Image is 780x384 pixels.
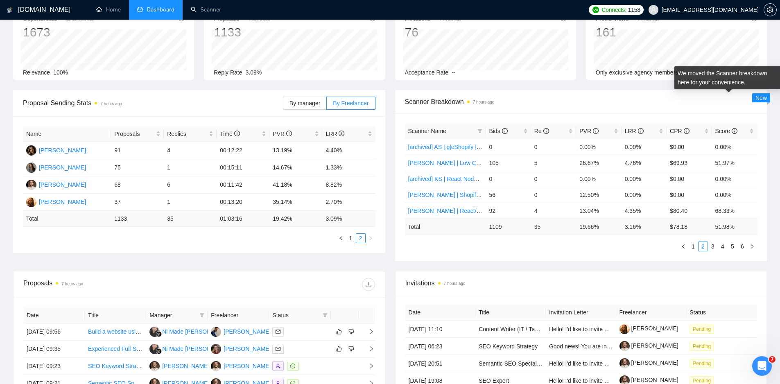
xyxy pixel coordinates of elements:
button: dislike [346,344,356,354]
th: Invitation Letter [546,305,616,321]
td: [DATE] 09:23 [23,358,85,375]
td: $0.00 [667,139,712,155]
a: [PERSON_NAME] [619,342,678,349]
div: Mariia [29,249,47,258]
span: 7 [769,356,775,363]
td: 0 [531,139,576,155]
span: Чат [76,276,88,282]
td: 3.09 % [322,211,375,227]
img: AS [26,145,36,156]
span: dislike [348,346,354,352]
span: Connects: [601,5,626,14]
img: NN [149,361,160,371]
span: New [755,95,767,101]
td: 0.00% [576,139,621,155]
td: $ 78.18 [667,219,712,235]
a: SEO Keyword Strategy [479,343,538,350]
td: 68.33% [712,203,757,219]
button: setting [764,3,777,16]
a: Build a website using Shopify [88,328,163,335]
div: Mariia [29,97,47,106]
td: Content Writer (IT / Technology) [475,321,546,338]
a: [PERSON_NAME] | Shopify/Ecom | DA [408,192,508,198]
td: 56 [486,187,531,203]
td: 01:03:16 [217,211,269,227]
a: NN[PERSON_NAME] [149,362,209,369]
span: Pending [690,325,714,334]
a: AS[PERSON_NAME] [26,198,86,205]
div: 1133 [214,25,270,40]
li: Next Page [747,242,757,251]
td: 0 [531,171,576,187]
img: c1zQbGc85NQ_OhFLh36tWwXyt4eo-yPtLi-1tcxKq36erqv_0oZbSb_ccwhV7XPgm2 [619,341,630,351]
td: 4.40% [322,142,375,159]
div: [PERSON_NAME] [39,163,86,172]
li: 2 [356,233,366,243]
td: 1133 [111,211,164,227]
button: right [366,233,375,243]
div: [PERSON_NAME] [224,361,271,370]
button: download [362,278,375,291]
div: • 3 нед. назад [48,128,90,136]
li: 4 [718,242,728,251]
li: Previous Page [336,233,346,243]
time: 7 hours ago [473,100,495,104]
li: 3 [708,242,718,251]
span: 100% [53,69,68,76]
a: [PERSON_NAME] | Low Code | DA [408,160,498,166]
div: [PERSON_NAME] [224,327,271,336]
div: • 3 нед. назад [48,188,90,197]
li: 1 [688,242,698,251]
td: 0 [531,187,576,203]
img: AM [211,327,221,337]
span: info-circle [502,128,508,134]
div: 161 [596,25,660,40]
img: Profile image for Mariia [9,120,26,136]
span: info-circle [593,128,599,134]
a: 5 [728,242,737,251]
td: 91 [111,142,164,159]
span: download [362,281,375,288]
span: info-circle [286,131,292,136]
a: AS[PERSON_NAME] [26,147,86,153]
a: Experienced Full-Stack Developer for Wellness App MVP [88,346,233,352]
img: NM [149,344,160,354]
td: $69.93 [667,155,712,171]
img: MS [211,344,221,354]
a: 6 [738,242,747,251]
div: • 4 нед. назад [48,249,90,258]
span: By manager [289,100,320,106]
span: Relevance [23,69,50,76]
span: right [362,329,374,334]
span: right [362,346,374,352]
span: Only exclusive agency members [596,69,678,76]
td: 51.98 % [712,219,757,235]
span: filter [321,309,329,321]
td: [DATE] 20:51 [405,355,476,372]
a: 1 [689,242,698,251]
span: Re [534,128,549,134]
img: Profile image for Mariia [9,210,26,227]
td: 105 [486,155,531,171]
td: 1109 [486,219,531,235]
td: 13.04% [576,203,621,219]
a: Content Writer (IT / Technology) [479,326,560,332]
span: info-circle [339,131,344,136]
th: Replies [164,126,217,142]
img: NN [26,180,36,190]
span: Главная [15,276,39,282]
a: setting [764,7,777,13]
span: left [681,244,686,249]
td: Total [405,219,486,235]
span: filter [199,313,204,318]
td: 13.19% [269,142,322,159]
th: Title [475,305,546,321]
li: Next Page [366,233,375,243]
td: $0.00 [667,187,712,203]
span: Dashboard [147,6,174,13]
img: gigradar-bm.png [156,348,162,354]
span: info-circle [638,128,644,134]
a: 4 [718,242,727,251]
span: Manager [149,311,196,320]
td: 12.50% [576,187,621,203]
